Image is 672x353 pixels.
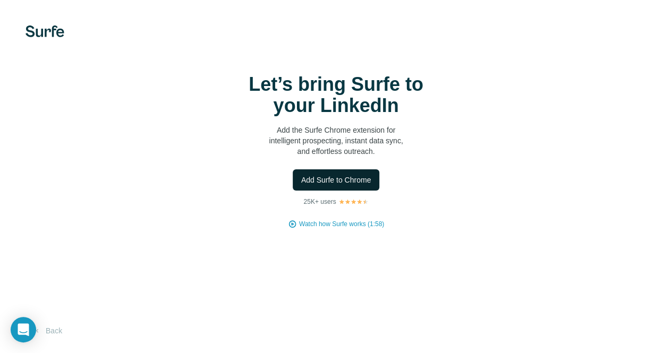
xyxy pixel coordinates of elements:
[301,175,371,185] span: Add Surfe to Chrome
[25,321,70,340] button: Back
[230,74,443,116] h1: Let’s bring Surfe to your LinkedIn
[25,25,64,37] img: Surfe's logo
[230,125,443,157] p: Add the Surfe Chrome extension for intelligent prospecting, instant data sync, and effortless out...
[299,219,384,229] button: Watch how Surfe works (1:58)
[293,169,380,191] button: Add Surfe to Chrome
[11,317,36,342] div: Open Intercom Messenger
[338,199,369,205] img: Rating Stars
[303,197,336,206] p: 25K+ users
